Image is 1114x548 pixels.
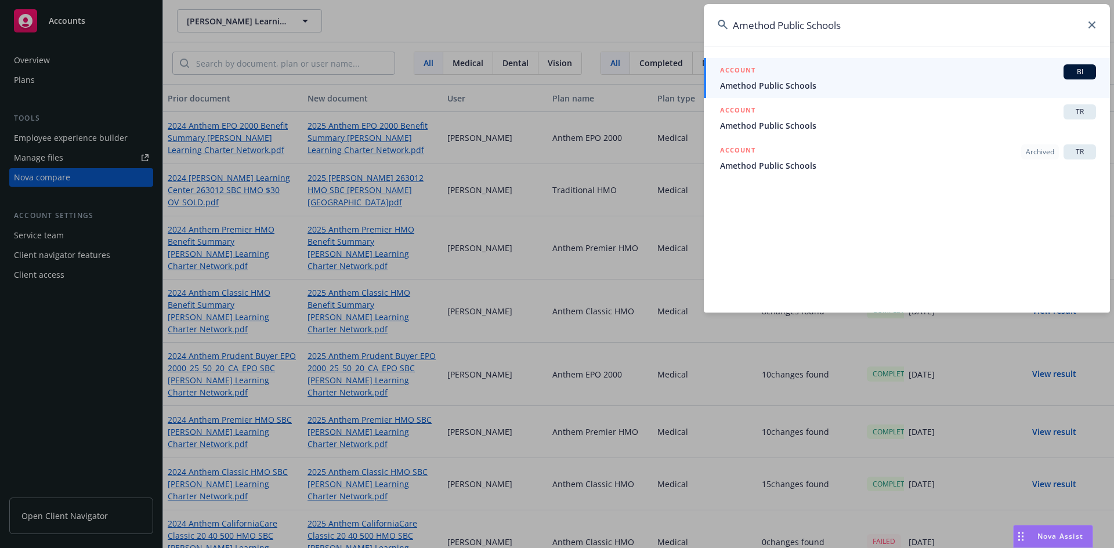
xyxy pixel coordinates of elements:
input: Search... [704,4,1110,46]
a: ACCOUNTArchivedTRAmethod Public Schools [704,138,1110,178]
span: Archived [1026,147,1054,157]
div: Drag to move [1014,525,1028,547]
span: Amethod Public Schools [720,159,1096,172]
span: BI [1068,67,1091,77]
h5: ACCOUNT [720,144,755,158]
span: TR [1068,107,1091,117]
span: Nova Assist [1037,531,1083,541]
h5: ACCOUNT [720,104,755,118]
span: Amethod Public Schools [720,79,1096,92]
span: Amethod Public Schools [720,119,1096,132]
a: ACCOUNTBIAmethod Public Schools [704,58,1110,98]
a: ACCOUNTTRAmethod Public Schools [704,98,1110,138]
span: TR [1068,147,1091,157]
button: Nova Assist [1013,525,1093,548]
h5: ACCOUNT [720,64,755,78]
